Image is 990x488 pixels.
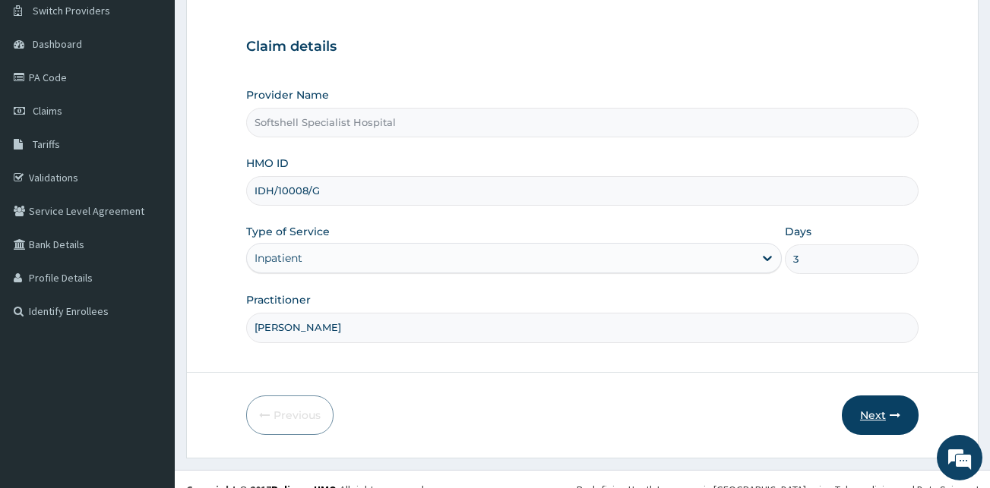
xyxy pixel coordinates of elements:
label: HMO ID [246,156,289,171]
label: Type of Service [246,224,330,239]
div: Inpatient [255,250,302,266]
input: Enter HMO ID [246,176,919,206]
span: Tariffs [33,137,60,151]
button: Next [842,395,919,435]
span: Switch Providers [33,4,110,17]
span: Claims [33,104,62,118]
span: Dashboard [33,37,82,51]
textarea: Type your message and hit 'Enter' [8,326,289,379]
input: Enter Name [246,313,919,342]
span: We're online! [88,147,210,301]
h3: Claim details [246,39,919,55]
img: d_794563401_company_1708531726252_794563401 [28,76,62,114]
label: Provider Name [246,87,329,102]
label: Practitioner [246,292,311,307]
div: Chat with us now [79,85,255,105]
div: Minimize live chat window [249,8,286,44]
label: Days [785,224,811,239]
button: Previous [246,395,334,435]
